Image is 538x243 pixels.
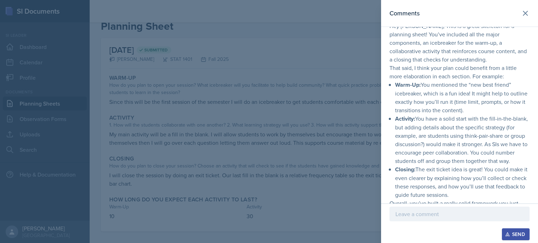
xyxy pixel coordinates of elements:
strong: Closing: [395,165,415,173]
p: Overall, you’ve built a really solid framework you just need to add in some of those “how” detail... [389,199,530,241]
button: Send [502,228,530,240]
p: The exit ticket idea is great! You could make it even clearer by explaining how you’ll collect or... [395,165,530,199]
strong: Warm-Up: [395,81,421,89]
p: Hey [PERSON_NAME], This is a great skeleton for a planning sheet! You’ve included all the major c... [389,22,530,64]
strong: Activity: [395,115,415,123]
h2: Comments [389,8,420,18]
div: Send [506,231,525,237]
p: That said, I think your plan could benefit from a little more elaboration in each section. For ex... [389,64,530,80]
p: You mentioned the “new best friend” icebreaker, which is a fun idea! It might help to outline exa... [395,80,530,114]
p: You have a solid start with the fill-in-the-blank, but adding details about the specific strategy... [395,114,530,165]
